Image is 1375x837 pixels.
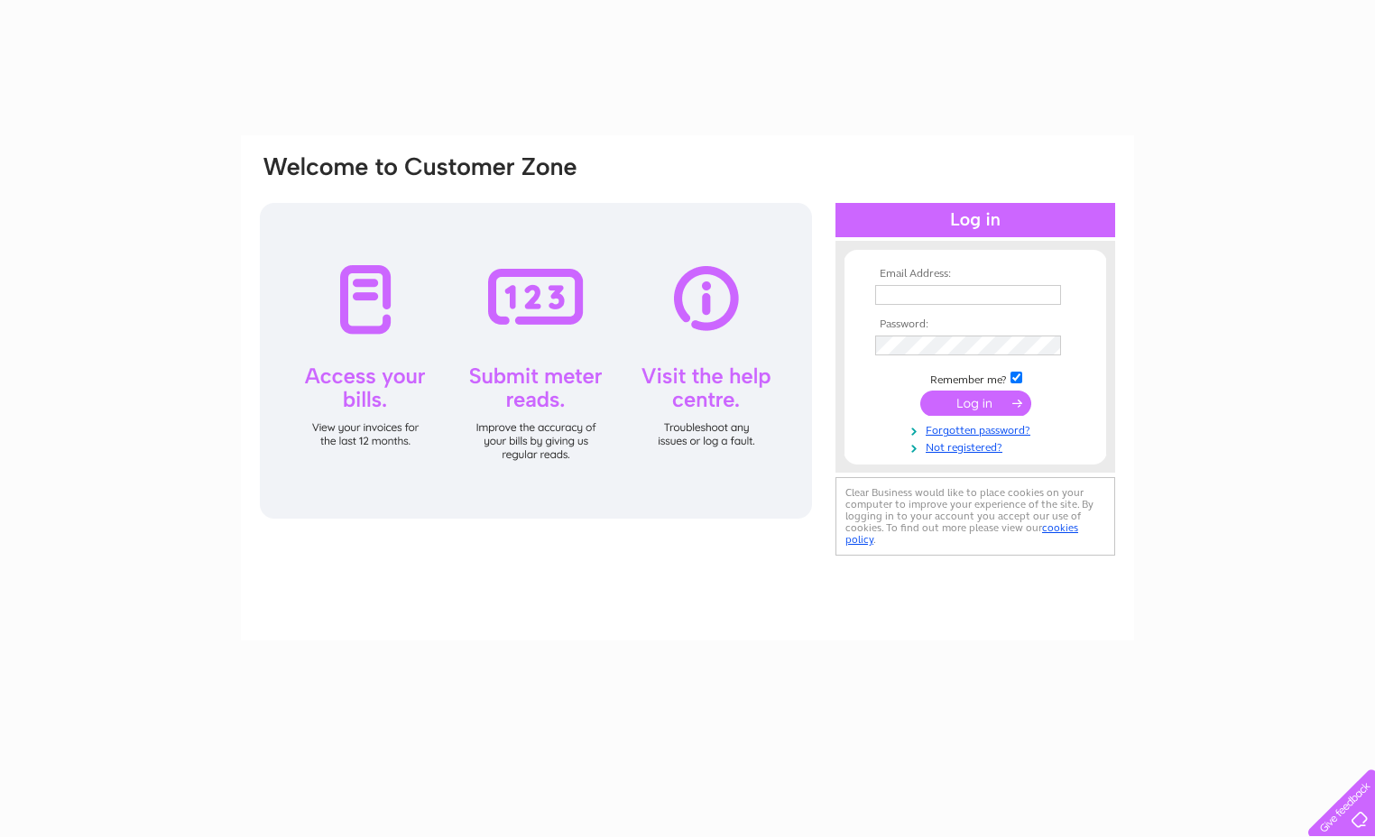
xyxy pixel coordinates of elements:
th: Email Address: [871,268,1080,281]
a: Forgotten password? [875,420,1080,437]
input: Submit [920,391,1031,416]
div: Clear Business would like to place cookies on your computer to improve your experience of the sit... [835,477,1115,556]
td: Remember me? [871,369,1080,387]
a: Not registered? [875,437,1080,455]
th: Password: [871,318,1080,331]
a: cookies policy [845,521,1078,546]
